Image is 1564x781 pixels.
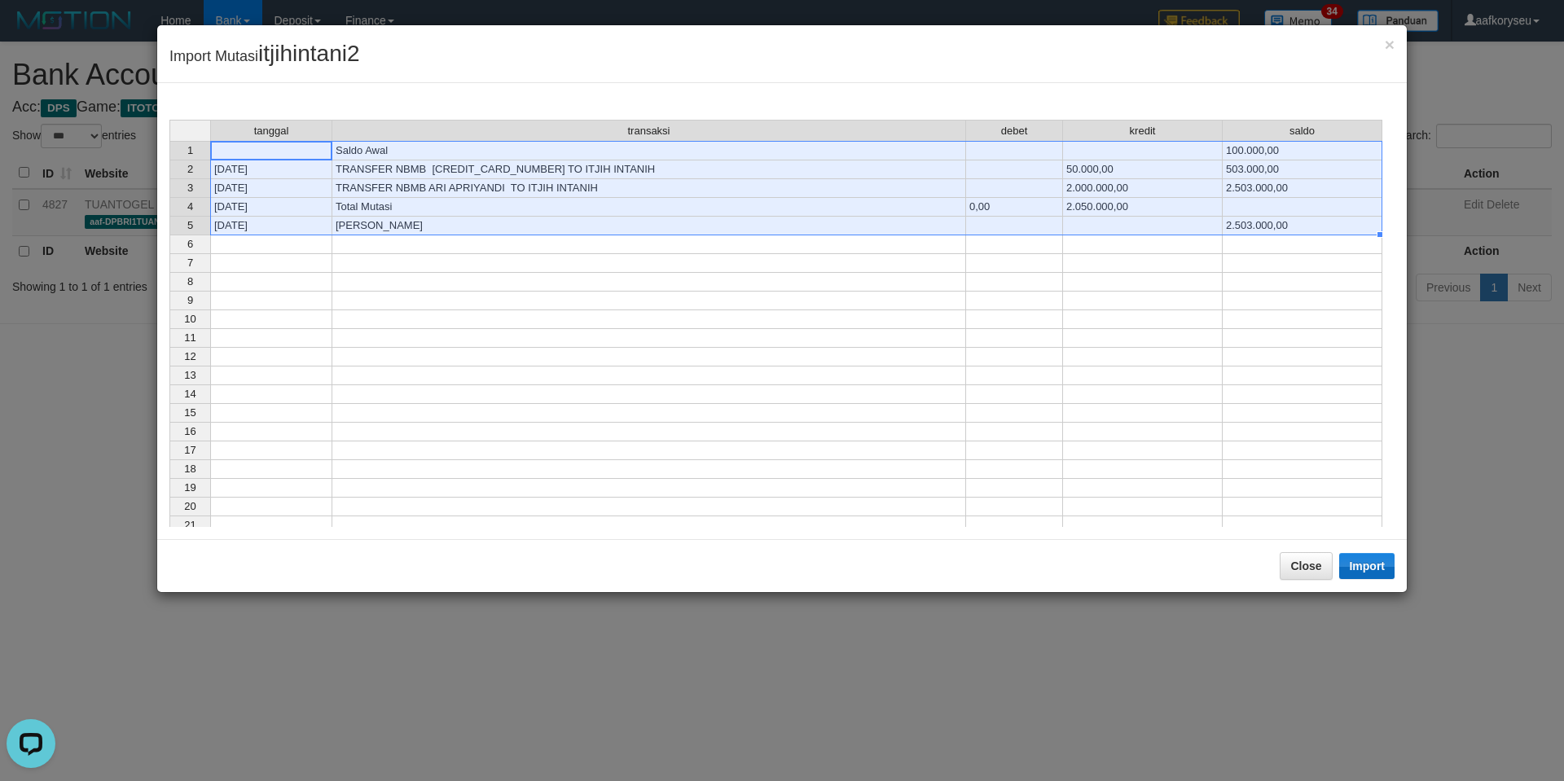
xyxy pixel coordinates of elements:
[184,350,195,362] span: 12
[1063,179,1223,198] td: 2.000.000,00
[332,141,966,160] td: Saldo Awal
[1001,125,1028,137] span: debet
[169,120,210,141] th: Select whole grid
[966,198,1063,217] td: 0,00
[210,198,332,217] td: [DATE]
[332,160,966,179] td: TRANSFER NBMB [CREDIT_CARD_NUMBER] TO ITJIH INTANIH
[1130,125,1156,137] span: kredit
[254,125,289,137] span: tanggal
[1223,141,1382,160] td: 100.000,00
[184,425,195,437] span: 16
[258,41,360,66] span: itjihintani2
[1223,160,1382,179] td: 503.000,00
[187,294,193,306] span: 9
[332,198,966,217] td: Total Mutasi
[187,163,193,175] span: 2
[187,219,193,231] span: 5
[1289,125,1315,137] span: saldo
[187,275,193,287] span: 8
[1385,35,1395,54] span: ×
[187,200,193,213] span: 4
[7,7,55,55] button: Open LiveChat chat widget
[184,331,195,344] span: 11
[1063,198,1223,217] td: 2.050.000,00
[1223,217,1382,235] td: 2.503.000,00
[332,217,966,235] td: [PERSON_NAME]
[184,369,195,381] span: 13
[184,500,195,512] span: 20
[184,519,195,531] span: 21
[1339,553,1395,579] button: Import
[184,313,195,325] span: 10
[184,463,195,475] span: 18
[1223,179,1382,198] td: 2.503.000,00
[627,125,670,137] span: transaksi
[187,182,193,194] span: 3
[210,160,332,179] td: [DATE]
[210,217,332,235] td: [DATE]
[184,444,195,456] span: 17
[1280,552,1332,580] button: Close
[187,238,193,250] span: 6
[169,48,360,64] span: Import Mutasi
[184,481,195,494] span: 19
[187,257,193,269] span: 7
[210,179,332,198] td: [DATE]
[184,388,195,400] span: 14
[187,144,193,156] span: 1
[184,406,195,419] span: 15
[332,179,966,198] td: TRANSFER NBMB ARI APRIYANDI​ TO ITJIH INTANIH
[1063,160,1223,179] td: 50.000,00
[1385,36,1395,53] button: Close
